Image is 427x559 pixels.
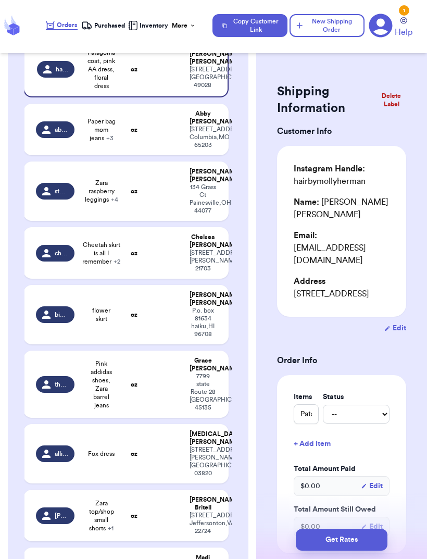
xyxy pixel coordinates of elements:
span: Help [395,26,412,39]
span: Zara raspberry leggings [85,179,118,204]
span: Address [294,277,325,285]
div: P.o. box 81634 haiku , HI 96708 [190,307,216,338]
div: [PERSON_NAME] [PERSON_NAME] [190,168,216,183]
h2: Shipping Information [277,83,376,117]
span: flower skirt [87,306,116,323]
span: allibortz [55,450,68,458]
span: Cheetah skirt is all I remember [82,241,120,266]
span: [PERSON_NAME] [55,512,68,520]
strong: oz [131,188,137,194]
span: thegracelarrick [55,380,68,389]
span: biancakeo [55,310,68,319]
strong: oz [131,451,137,457]
div: [STREET_ADDRESS] [294,275,390,300]
div: More [172,21,196,30]
span: Pink addidas shoes, Zara barrel jeans [87,359,116,409]
label: Total Amount Still Owed [294,504,390,515]
a: Help [395,17,412,39]
button: Copy Customer Link [212,14,287,37]
div: [PERSON_NAME] [PERSON_NAME] [190,291,216,307]
div: [MEDICAL_DATA] [PERSON_NAME] [190,430,216,446]
h3: Customer Info [277,125,406,138]
button: Get Rates [296,529,387,551]
span: Fox dress [88,450,115,458]
a: 1 [369,14,393,38]
div: [STREET_ADDRESS] Jeffersonton , VA 22724 [190,512,216,535]
div: [EMAIL_ADDRESS][DOMAIN_NAME] [294,229,390,267]
div: [STREET_ADDRESS] Columbia , MO 65203 [190,126,216,149]
a: Purchased [81,20,125,31]
span: + 1 [108,525,114,531]
div: [STREET_ADDRESS] [GEOGRAPHIC_DATA] , MI 49028 [190,66,215,89]
div: hairbymollyherman [294,163,390,188]
label: Items [294,392,319,402]
span: abbyeckerle [55,126,68,134]
button: + Add Item [290,432,394,455]
strong: oz [131,381,137,388]
strong: oz [131,127,137,133]
span: Name: [294,198,319,206]
a: Orders [46,21,78,30]
div: 7799 state Route 28 [GEOGRAPHIC_DATA] , OH 45135 [190,372,216,412]
span: hairbymollyherman [56,65,68,73]
div: Abby [PERSON_NAME] [190,110,216,126]
span: Orders [57,21,78,29]
label: Total Amount Paid [294,464,390,474]
strong: oz [131,250,137,256]
span: Patagonia coat, pink AA dress, floral dress [87,48,116,90]
div: [STREET_ADDRESS][PERSON_NAME] [GEOGRAPHIC_DATA] , NH 03820 [190,446,216,477]
span: Instagram Handle: [294,165,365,173]
span: Purchased [94,21,125,30]
button: New Shipping Order [290,14,365,37]
label: Status [323,392,390,402]
div: [PERSON_NAME] Britell [190,496,216,512]
span: + 3 [106,135,114,141]
span: Email: [294,231,317,240]
strong: oz [131,513,137,519]
div: Grace [PERSON_NAME] [190,357,216,372]
div: 134 Grass Ct Painesville , OH 44077 [190,183,216,215]
span: $ 0.00 [300,481,320,491]
span: stephanie_danielle0709 [55,187,68,195]
button: Delete Label [372,88,410,113]
span: chelseaaponath [55,249,68,257]
div: Chelsea [PERSON_NAME] [190,233,216,249]
div: [STREET_ADDRESS] [PERSON_NAME] , MD 21703 [190,249,216,272]
div: [PERSON_NAME] [PERSON_NAME] [294,196,390,221]
span: + 4 [111,196,118,203]
div: 1 [399,5,409,16]
button: Edit [361,481,383,491]
button: Edit [384,323,406,333]
span: Paper bag mom jeans [87,117,116,142]
strong: oz [131,312,137,318]
a: Inventory [128,21,168,30]
h3: Order Info [277,354,406,367]
strong: oz [131,66,137,72]
span: + 2 [114,258,120,265]
span: Inventory [140,21,168,30]
span: Zara top/shop small shorts [87,499,116,532]
div: [PERSON_NAME] [PERSON_NAME] [190,50,215,66]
